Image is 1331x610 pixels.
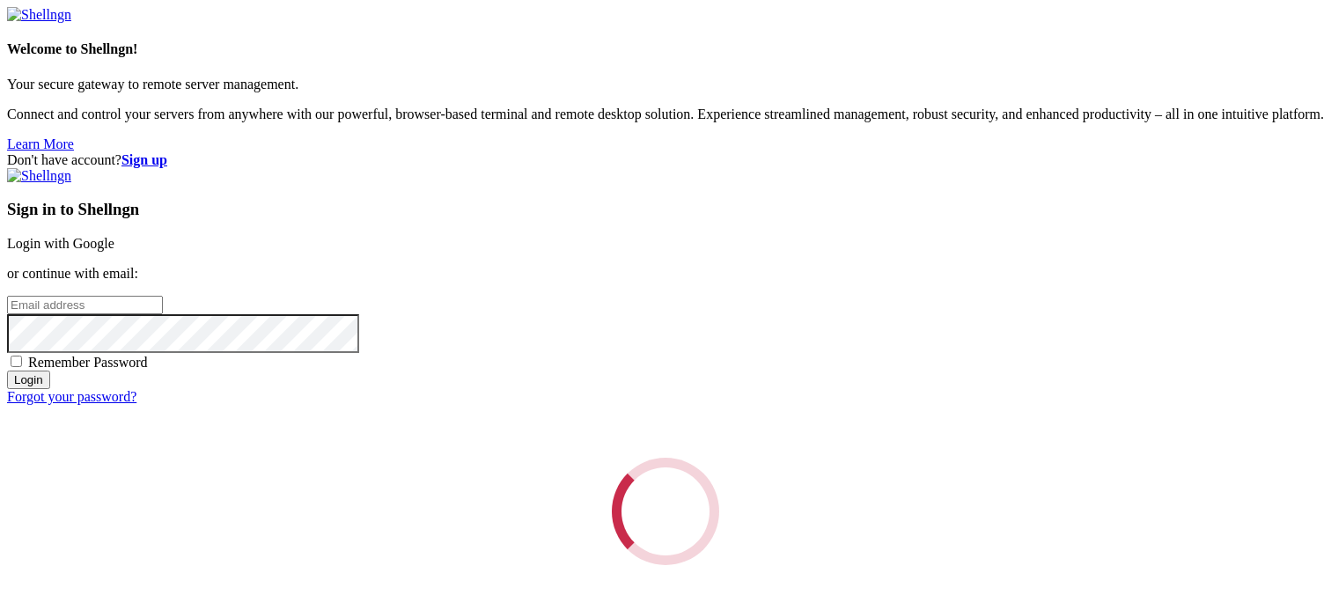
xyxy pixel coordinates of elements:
[28,355,148,370] span: Remember Password
[7,168,71,184] img: Shellngn
[7,266,1324,282] p: or continue with email:
[7,7,71,23] img: Shellngn
[7,41,1324,57] h4: Welcome to Shellngn!
[11,356,22,367] input: Remember Password
[7,296,163,314] input: Email address
[7,200,1324,219] h3: Sign in to Shellngn
[7,107,1324,122] p: Connect and control your servers from anywhere with our powerful, browser-based terminal and remo...
[7,77,1324,92] p: Your secure gateway to remote server management.
[7,152,1324,168] div: Don't have account?
[7,236,114,251] a: Login with Google
[7,389,136,404] a: Forgot your password?
[612,458,719,565] div: Loading...
[7,371,50,389] input: Login
[7,136,74,151] a: Learn More
[121,152,167,167] a: Sign up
